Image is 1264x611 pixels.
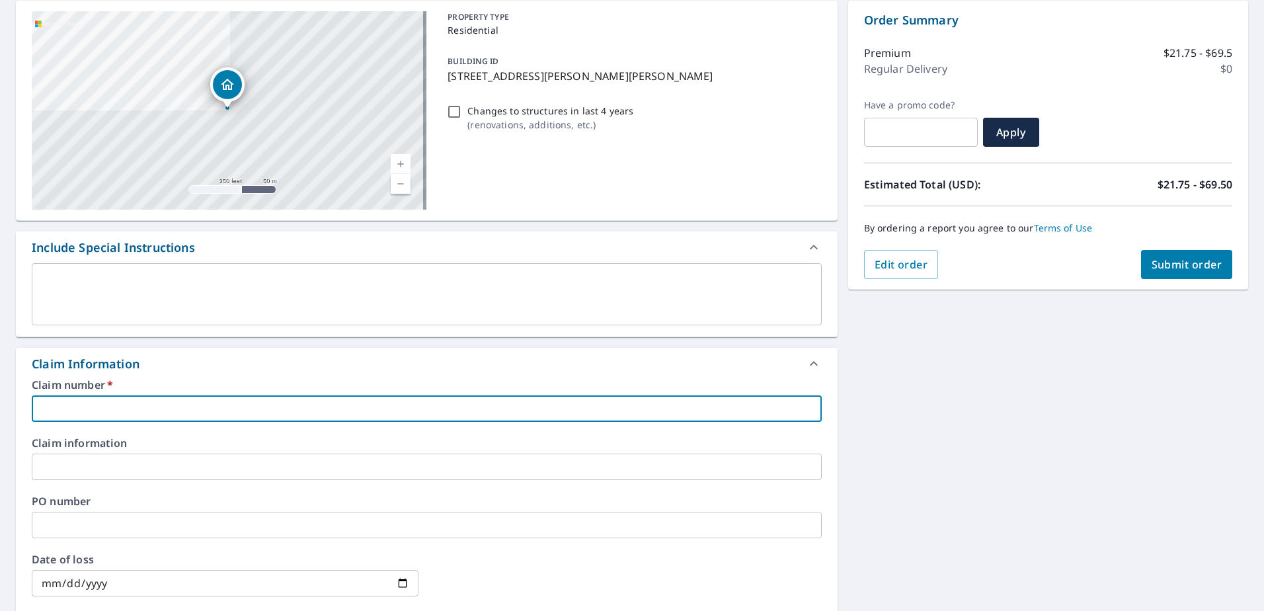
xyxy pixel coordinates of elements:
[875,257,928,272] span: Edit order
[467,118,633,132] p: ( renovations, additions, etc. )
[32,496,822,507] label: PO number
[467,104,633,118] p: Changes to structures in last 4 years
[32,554,418,565] label: Date of loss
[32,239,195,257] div: Include Special Instructions
[864,177,1048,192] p: Estimated Total (USD):
[32,438,822,448] label: Claim information
[1220,61,1232,77] p: $0
[32,380,822,390] label: Claim number
[864,45,911,61] p: Premium
[448,11,816,23] p: PROPERTY TYPE
[448,23,816,37] p: Residential
[391,154,411,174] a: Current Level 17, Zoom In
[864,61,947,77] p: Regular Delivery
[1141,250,1233,279] button: Submit order
[864,99,978,111] label: Have a promo code?
[864,250,939,279] button: Edit order
[448,68,816,84] p: [STREET_ADDRESS][PERSON_NAME][PERSON_NAME]
[1152,257,1222,272] span: Submit order
[1164,45,1232,61] p: $21.75 - $69.5
[1034,222,1093,234] a: Terms of Use
[864,222,1232,234] p: By ordering a report you agree to our
[391,174,411,194] a: Current Level 17, Zoom Out
[448,56,498,67] p: BUILDING ID
[864,11,1232,29] p: Order Summary
[16,231,838,263] div: Include Special Instructions
[32,355,139,373] div: Claim Information
[210,67,245,108] div: Dropped pin, building 1, Residential property, 4925 Lance Ridge Ln Winston Salem, NC 27127
[994,125,1029,140] span: Apply
[983,118,1039,147] button: Apply
[16,348,838,380] div: Claim Information
[1158,177,1232,192] p: $21.75 - $69.50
